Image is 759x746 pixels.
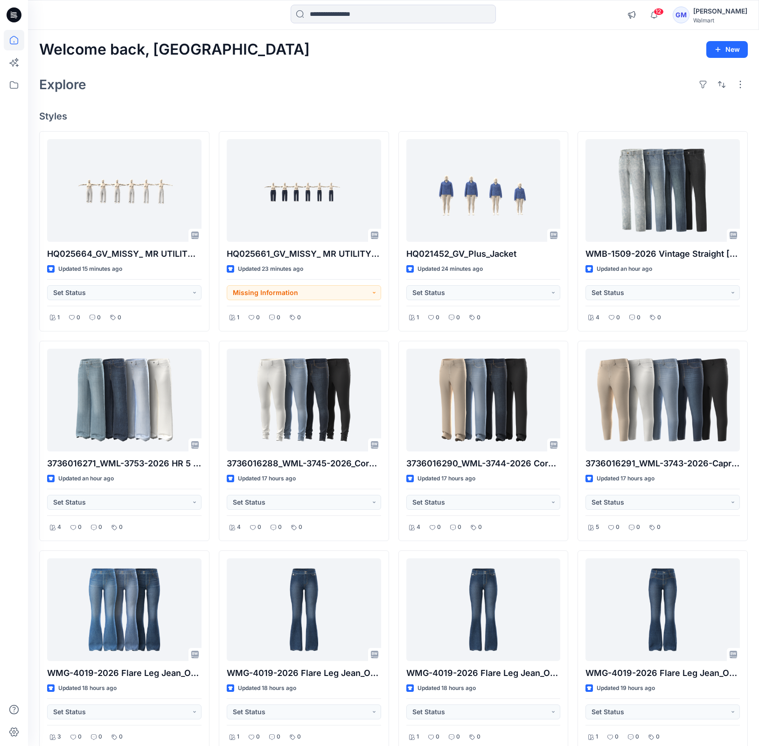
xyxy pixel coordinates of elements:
p: 0 [77,313,80,323]
a: 3736016291_WML-3743-2026-Capri Jegging-Inseam 23 Inch [585,349,740,451]
p: 0 [119,732,123,742]
p: 0 [456,313,460,323]
div: [PERSON_NAME] [693,6,747,17]
p: 0 [118,313,121,323]
p: Updated 19 hours ago [597,683,655,693]
p: 3736016288_WML-3745-2026_Core Woven Skinny Jegging-Inseam 28.5 [227,457,381,470]
p: 0 [98,522,102,532]
span: 12 [654,8,664,15]
p: Updated 18 hours ago [58,683,117,693]
a: HQ025664_GV_MISSY_ MR UTILITY CROPPED STRAIGHT LEG [47,139,202,242]
p: 0 [78,522,82,532]
p: 0 [656,732,660,742]
p: 0 [616,522,620,532]
p: 0 [256,732,260,742]
p: 0 [277,732,280,742]
p: 3736016291_WML-3743-2026-Capri Jegging-Inseam 23 Inch [585,457,740,470]
p: 0 [97,313,101,323]
p: WMG-4019-2026 Flare Leg Jean_Opt2 [585,667,740,680]
a: WMB-1509-2026 Vintage Straight Jean [585,139,740,242]
div: Walmart [693,17,747,24]
div: GM [673,7,689,23]
p: WMG-4019-2026 Flare Leg Jean_Opt4 [227,667,381,680]
p: Updated 18 hours ago [418,683,476,693]
p: 0 [258,522,261,532]
p: 5 [596,522,599,532]
a: WMG-4019-2026 Flare Leg Jean_Opt4 [227,558,381,661]
h2: Welcome back, [GEOGRAPHIC_DATA] [39,41,310,58]
a: 3736016290_WML-3744-2026 Core Woven Crop Straight Jegging - Inseam 29 [406,349,561,451]
p: WMG-4019-2026 Flare Leg Jean_Opt1 [47,667,202,680]
p: 0 [657,522,661,532]
p: 1 [417,313,419,323]
p: 4 [596,313,599,323]
p: WMG-4019-2026 Flare Leg Jean_Opt3 [406,667,561,680]
h2: Explore [39,77,86,92]
p: 0 [436,313,439,323]
p: 1 [237,732,239,742]
p: Updated 17 hours ago [597,474,655,484]
p: 0 [478,522,482,532]
p: 1 [57,313,60,323]
p: 0 [636,522,640,532]
a: WMG-4019-2026 Flare Leg Jean_Opt1 [47,558,202,661]
p: 0 [98,732,102,742]
p: 0 [277,313,280,323]
p: Updated 17 hours ago [238,474,296,484]
p: 0 [78,732,82,742]
a: 3736016288_WML-3745-2026_Core Woven Skinny Jegging-Inseam 28.5 [227,349,381,451]
p: HQ025661_GV_MISSY_ MR UTILITY CROPPED STRAIGHT LEG [227,247,381,260]
a: 3736016271_WML-3753-2026 HR 5 Pocket Wide Leg - Inseam 30 [47,349,202,451]
p: HQ021452_GV_Plus_Jacket [406,247,561,260]
p: 0 [436,732,439,742]
p: 0 [637,313,641,323]
h4: Styles [39,111,748,122]
p: 0 [456,732,460,742]
p: 0 [256,313,260,323]
p: WMB-1509-2026 Vintage Straight [PERSON_NAME] [585,247,740,260]
p: 0 [119,522,123,532]
p: 3 [57,732,61,742]
p: HQ025664_GV_MISSY_ MR UTILITY CROPPED STRAIGHT LEG [47,247,202,260]
a: WMG-4019-2026 Flare Leg Jean_Opt3 [406,558,561,661]
a: WMG-4019-2026 Flare Leg Jean_Opt2 [585,558,740,661]
p: 4 [417,522,420,532]
p: 0 [477,732,480,742]
p: Updated 23 minutes ago [238,264,303,274]
p: Updated an hour ago [597,264,652,274]
p: 0 [477,313,480,323]
p: 3736016271_WML-3753-2026 HR 5 Pocket Wide Leg - Inseam 30 [47,457,202,470]
p: 1 [417,732,419,742]
p: 1 [237,313,239,323]
p: 0 [615,732,619,742]
a: HQ025661_GV_MISSY_ MR UTILITY CROPPED STRAIGHT LEG [227,139,381,242]
p: 0 [616,313,620,323]
p: 0 [437,522,441,532]
p: Updated 17 hours ago [418,474,475,484]
p: 0 [278,522,282,532]
p: 0 [297,732,301,742]
p: 0 [458,522,461,532]
p: 0 [297,313,301,323]
a: HQ021452_GV_Plus_Jacket [406,139,561,242]
p: Updated an hour ago [58,474,114,484]
p: 3736016290_WML-3744-2026 Core Woven Crop Straight Jegging - Inseam 29 [406,457,561,470]
p: 0 [299,522,302,532]
p: 0 [657,313,661,323]
p: 4 [237,522,241,532]
p: Updated 15 minutes ago [58,264,122,274]
p: Updated 18 hours ago [238,683,296,693]
p: 4 [57,522,61,532]
button: New [706,41,748,58]
p: 0 [635,732,639,742]
p: Updated 24 minutes ago [418,264,483,274]
p: 1 [596,732,598,742]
